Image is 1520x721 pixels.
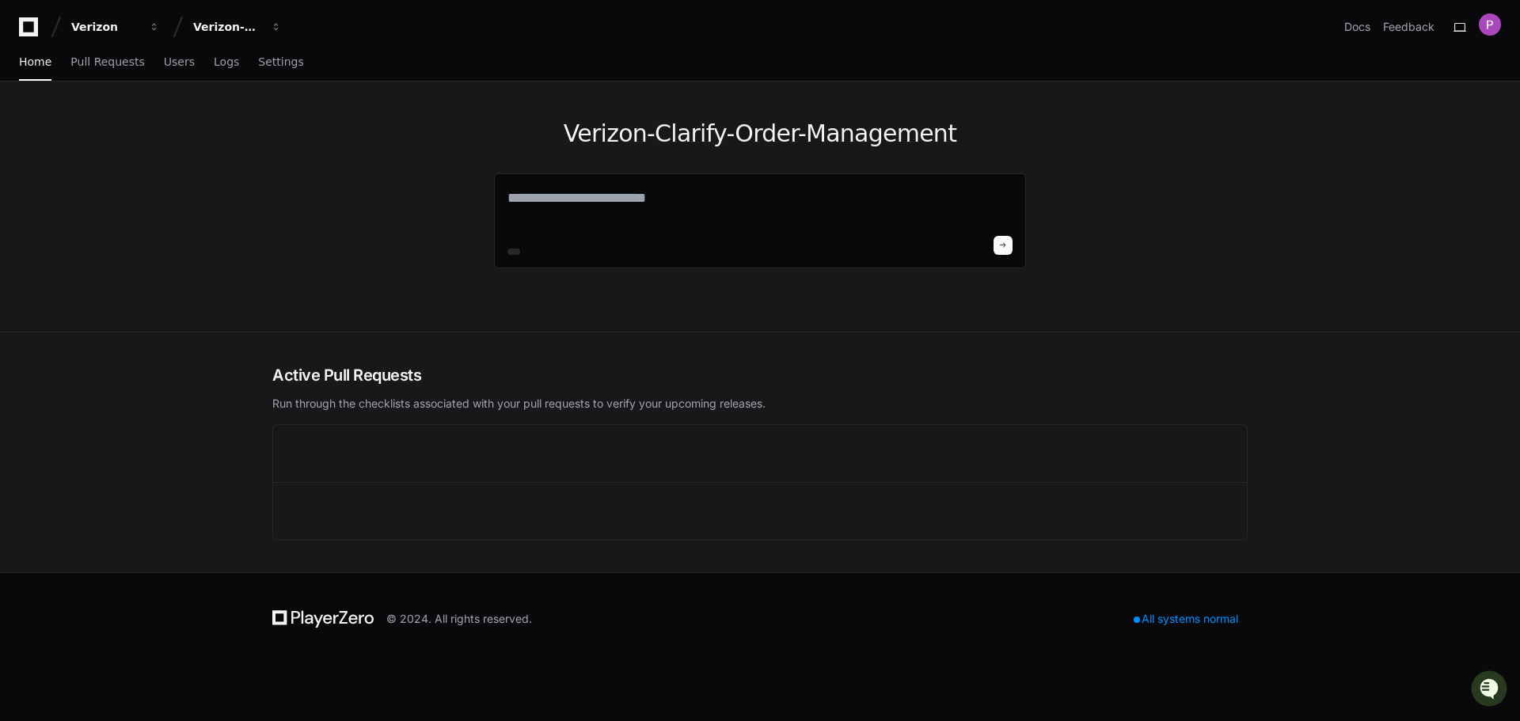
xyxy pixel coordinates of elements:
iframe: Open customer support [1469,669,1512,712]
a: Home [19,44,51,81]
a: Logs [214,44,239,81]
div: Start new chat [54,118,260,134]
button: Feedback [1383,19,1434,35]
button: Verizon-Clarify-Order-Management [187,13,288,41]
h1: Verizon-Clarify-Order-Management [494,120,1026,148]
img: ACg8ocIZ1MQ8VU5ZsWlJimUBSsyVGLqCnsuqSTUVPybicP7-yYBlUA=s96-c [1479,13,1501,36]
p: Run through the checklists associated with your pull requests to verify your upcoming releases. [272,396,1248,412]
span: Home [19,57,51,66]
a: Settings [258,44,303,81]
a: Powered byPylon [112,165,192,178]
div: Verizon-Clarify-Order-Management [193,19,261,35]
div: All systems normal [1124,608,1248,630]
img: PlayerZero [16,16,47,47]
h2: Active Pull Requests [272,364,1248,386]
div: We're offline, but we'll be back soon! [54,134,230,146]
span: Settings [258,57,303,66]
a: Pull Requests [70,44,144,81]
span: Pylon [158,166,192,178]
div: © 2024. All rights reserved. [386,611,532,627]
img: 1756235613930-3d25f9e4-fa56-45dd-b3ad-e072dfbd1548 [16,118,44,146]
div: Welcome [16,63,288,89]
a: Docs [1344,19,1370,35]
div: Verizon [71,19,139,35]
span: Users [164,57,195,66]
button: Start new chat [269,123,288,142]
button: Verizon [65,13,166,41]
span: Pull Requests [70,57,144,66]
span: Logs [214,57,239,66]
a: Users [164,44,195,81]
